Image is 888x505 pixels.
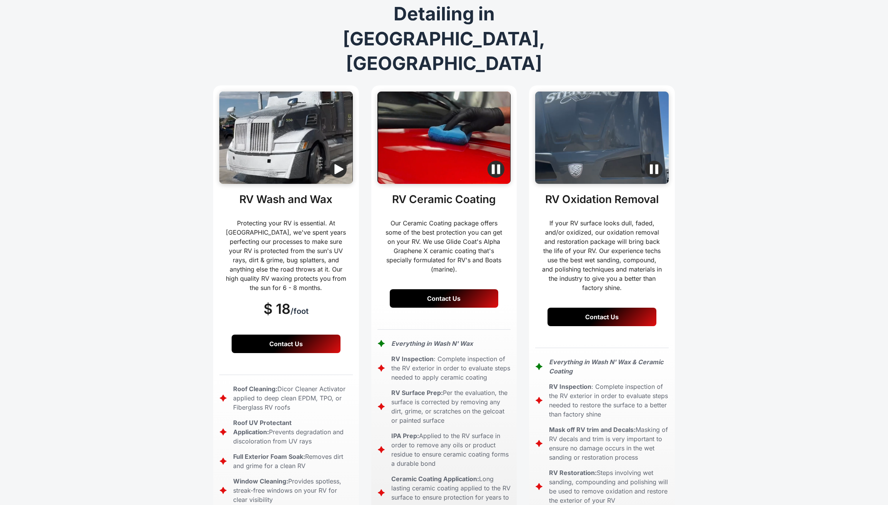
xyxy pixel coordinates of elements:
strong: Roof Cleaning: [233,385,277,393]
strong: : Complete inspection of the RV exterior in order to evaluate steps needed to apply ceramic coating [391,355,510,381]
h3: Our Ceramic Coating package offers some of the best protection you can get on your RV. We use Gli... [384,218,505,274]
img: Pause video [646,161,663,178]
div: Steps involving wet sanding, compounding and polishing will be used to remove oxidation and resto... [549,468,669,505]
strong: RV Inspection [549,383,591,390]
strong: Mask off RV trim and Decals: [549,426,636,433]
span: /foot [290,307,309,316]
h2: RV Ceramic Coating [392,193,496,206]
strong: IPA Prep: [391,432,419,440]
a: Contact Us [547,308,656,326]
strong: RV Inspection [391,355,434,363]
img: Pause video [487,161,504,178]
div: Masking of RV decals and trim is very important to ensure no damage occurs in the wet sanding or ... [549,425,669,462]
strong: Full Exterior Foam Soak: [233,453,305,460]
div: Per the evaluation, the surface is corrected by removing any dirt, grime, or scratches on the gel... [391,388,511,425]
div: Applied to the RV surface in order to remove any oils or product residue to ensure ceramic coatin... [391,431,511,468]
strong: Roof UV Protectant Application: [233,419,292,436]
h3: Protecting your RV is essential. At [GEOGRAPHIC_DATA], we've spent years perfecting our processes... [225,218,347,292]
div: Removes dirt and grime for a clean RV [233,452,353,470]
h3: If your RV surface looks dull, faded, and/or oxidized, our oxidation removal and restoration pack... [541,218,663,292]
strong: Everything in Wash N' Wax & Ceramic Coating [549,358,663,375]
img: Play video [330,161,347,178]
div: Prevents degradation and discoloration from UV rays [233,418,353,446]
h2: RV Oxidation Removal [545,193,659,206]
div: Dicor Cleaner Activator applied to deep clean EPDM, TPO, or Fiberglass RV roofs [233,384,353,412]
h3: $ 18 [264,298,309,319]
strong: RV Restoration: [549,469,597,477]
strong: : Complete inspection of the RV exterior in order to evaluate steps needed to restore the surface... [549,383,668,418]
strong: RV Surface Prep: [391,389,443,397]
h2: RV Wash and Wax [239,193,332,206]
strong: Window Cleaning: [233,477,288,485]
a: Contact Us [232,335,341,353]
div: Provides spotless, streak-free windows on your RV for clear visibility [233,477,353,504]
strong: Ceramic Coating Application: [391,475,479,483]
a: Contact Us [390,289,499,308]
strong: Everything in Wash N' Wax [391,340,473,347]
